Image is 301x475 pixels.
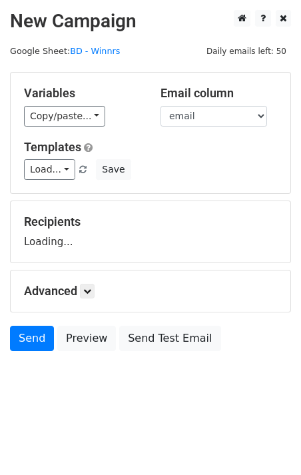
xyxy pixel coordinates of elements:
[119,326,220,351] a: Send Test Email
[96,159,131,180] button: Save
[24,106,105,127] a: Copy/paste...
[202,44,291,59] span: Daily emails left: 50
[24,215,277,249] div: Loading...
[24,215,277,229] h5: Recipients
[10,10,291,33] h2: New Campaign
[10,46,120,56] small: Google Sheet:
[57,326,116,351] a: Preview
[24,284,277,298] h5: Advanced
[10,326,54,351] a: Send
[24,140,81,154] a: Templates
[24,86,141,101] h5: Variables
[202,46,291,56] a: Daily emails left: 50
[24,159,75,180] a: Load...
[70,46,120,56] a: BD - Winnrs
[160,86,277,101] h5: Email column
